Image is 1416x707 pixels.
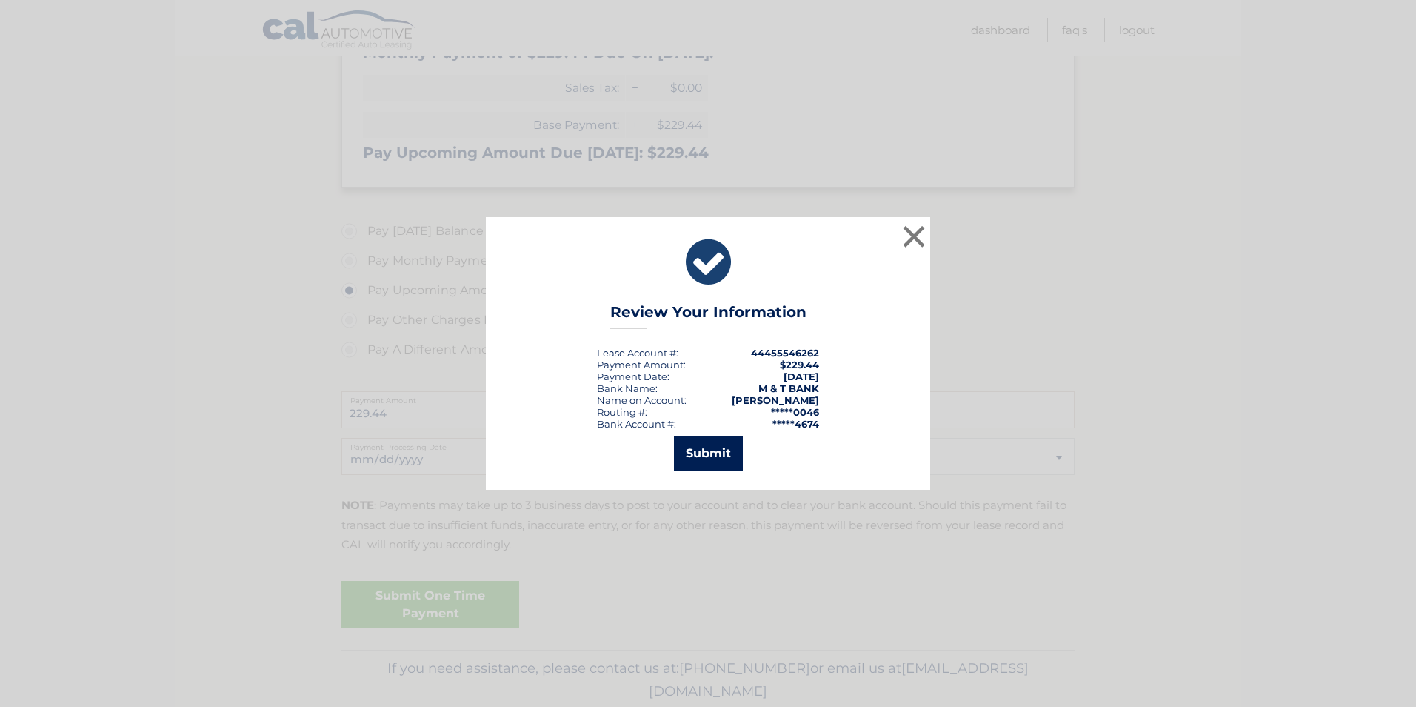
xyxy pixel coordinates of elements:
[597,371,669,382] div: :
[751,347,819,359] strong: 44455546262
[597,382,658,394] div: Bank Name:
[610,303,806,329] h3: Review Your Information
[899,222,929,251] button: ×
[780,359,819,371] span: $229.44
[758,382,819,394] strong: M & T BANK
[597,394,687,406] div: Name on Account:
[597,371,667,382] span: Payment Date
[597,359,686,371] div: Payment Amount:
[597,347,678,359] div: Lease Account #:
[674,436,743,471] button: Submit
[597,418,676,430] div: Bank Account #:
[732,394,819,406] strong: [PERSON_NAME]
[784,371,819,382] span: [DATE]
[597,406,647,418] div: Routing #:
